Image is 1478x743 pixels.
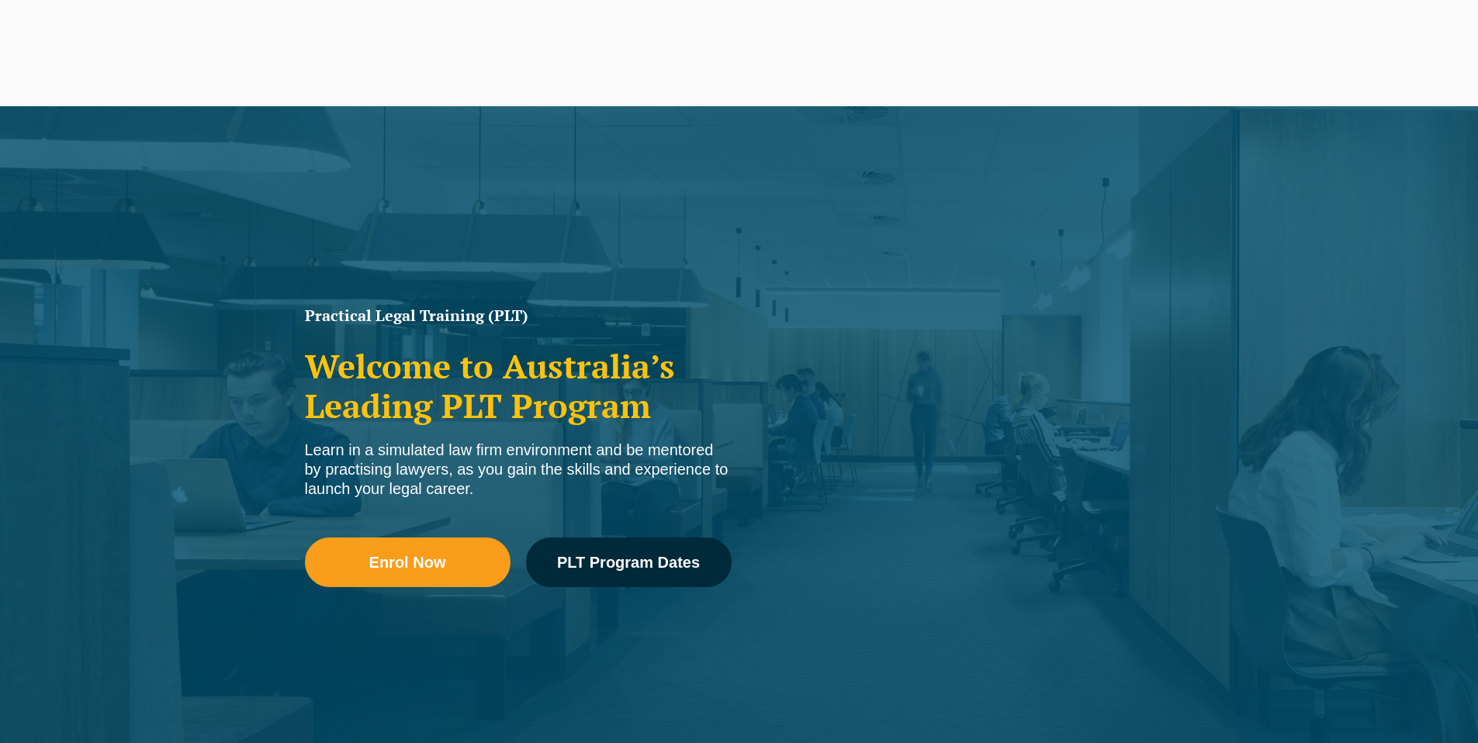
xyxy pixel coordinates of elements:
[305,537,511,587] a: Enrol Now
[305,308,732,323] h1: Practical Legal Training (PLT)
[305,441,732,499] div: Learn in a simulated law firm environment and be mentored by practising lawyers, as you gain the ...
[305,347,732,425] h2: Welcome to Australia’s Leading PLT Program
[557,555,700,570] span: PLT Program Dates
[526,537,732,587] a: PLT Program Dates
[369,555,446,570] span: Enrol Now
